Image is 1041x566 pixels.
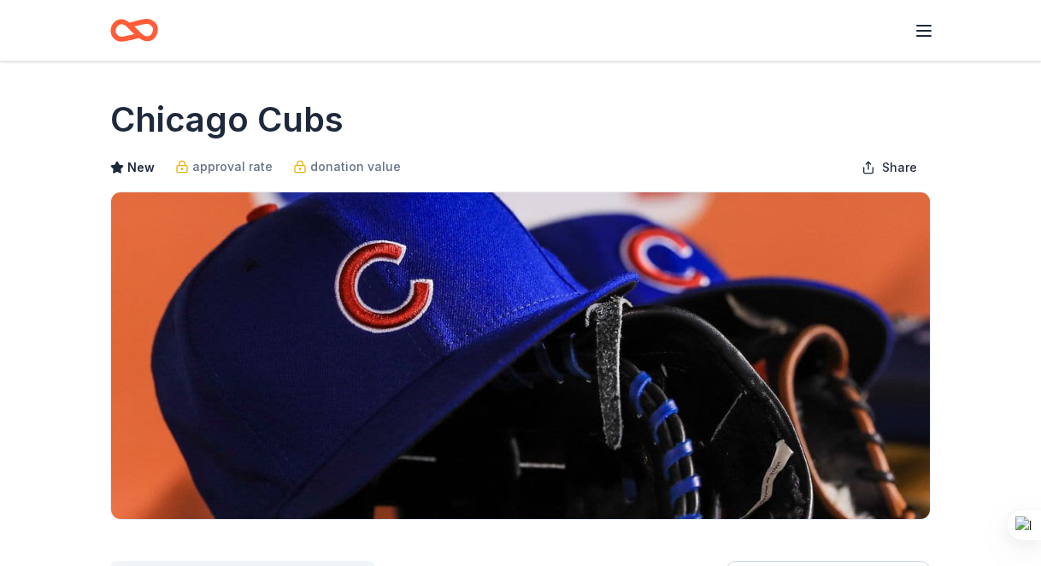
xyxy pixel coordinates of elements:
span: Share [882,157,917,178]
img: Image for Chicago Cubs [111,192,930,519]
a: Home [110,10,158,50]
a: donation value [293,156,401,177]
span: donation value [310,156,401,177]
a: approval rate [175,156,273,177]
button: Share [848,150,931,185]
span: approval rate [192,156,273,177]
span: New [127,157,155,178]
h1: Chicago Cubs [110,96,344,144]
